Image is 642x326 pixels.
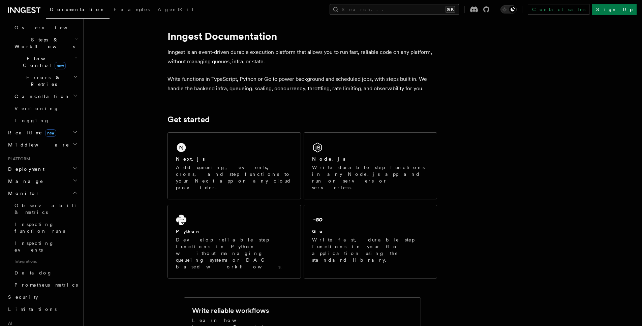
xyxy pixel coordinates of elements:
[5,141,69,148] span: Middleware
[14,106,59,111] span: Versioning
[14,222,65,234] span: Inspecting function runs
[50,7,105,12] span: Documentation
[14,203,84,215] span: Observability & metrics
[5,127,79,139] button: Realtimenew
[167,47,437,66] p: Inngest is an event-driven durable execution platform that allows you to run fast, reliable code ...
[5,166,44,172] span: Deployment
[12,53,79,71] button: Flow Controlnew
[158,7,193,12] span: AgentKit
[176,236,293,270] p: Develop reliable step functions in Python without managing queueing systems or DAG based workflows.
[12,55,74,69] span: Flow Control
[5,303,79,315] a: Limitations
[12,93,70,100] span: Cancellation
[12,218,79,237] a: Inspecting function runs
[176,164,293,191] p: Add queueing, events, crons, and step functions to your Next app on any cloud provider.
[5,190,40,197] span: Monitor
[14,240,54,253] span: Inspecting events
[14,270,52,275] span: Datadog
[312,228,324,235] h2: Go
[12,22,79,34] a: Overview
[500,5,517,13] button: Toggle dark mode
[12,102,79,115] a: Versioning
[5,187,79,199] button: Monitor
[154,2,197,18] a: AgentKit
[14,118,50,123] span: Logging
[5,129,56,136] span: Realtime
[312,156,345,162] h2: Node.js
[55,62,66,69] span: new
[12,115,79,127] a: Logging
[5,22,79,127] div: Inngest Functions
[167,74,437,93] p: Write functions in TypeScript, Python or Go to power background and scheduled jobs, with steps bu...
[5,163,79,175] button: Deployment
[167,30,437,42] h1: Inngest Documentation
[528,4,589,15] a: Contact sales
[12,90,79,102] button: Cancellation
[46,2,110,19] a: Documentation
[304,132,437,199] a: Node.jsWrite durable step functions in any Node.js app and run on servers or serverless.
[5,156,30,162] span: Platform
[176,228,201,235] h2: Python
[12,237,79,256] a: Inspecting events
[312,164,429,191] p: Write durable step functions in any Node.js app and run on servers or serverless.
[5,178,43,185] span: Manage
[12,36,75,50] span: Steps & Workflows
[192,306,269,315] h2: Write reliable workflows
[110,2,154,18] a: Examples
[5,321,12,326] span: AI
[446,6,455,13] kbd: ⌘K
[312,236,429,263] p: Write fast, durable step functions in your Go application using the standard library.
[5,291,79,303] a: Security
[167,132,301,199] a: Next.jsAdd queueing, events, crons, and step functions to your Next app on any cloud provider.
[5,199,79,291] div: Monitor
[5,139,79,151] button: Middleware
[8,294,38,300] span: Security
[304,205,437,279] a: GoWrite fast, durable step functions in your Go application using the standard library.
[8,306,57,312] span: Limitations
[12,34,79,53] button: Steps & Workflows
[12,267,79,279] a: Datadog
[12,279,79,291] a: Prometheus metrics
[330,4,459,15] button: Search...⌘K
[14,25,84,30] span: Overview
[45,129,56,137] span: new
[14,282,78,288] span: Prometheus metrics
[12,74,73,88] span: Errors & Retries
[167,205,301,279] a: PythonDevelop reliable step functions in Python without managing queueing systems or DAG based wo...
[12,256,79,267] span: Integrations
[114,7,150,12] span: Examples
[5,175,79,187] button: Manage
[176,156,205,162] h2: Next.js
[592,4,637,15] a: Sign Up
[167,115,210,124] a: Get started
[12,71,79,90] button: Errors & Retries
[12,199,79,218] a: Observability & metrics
